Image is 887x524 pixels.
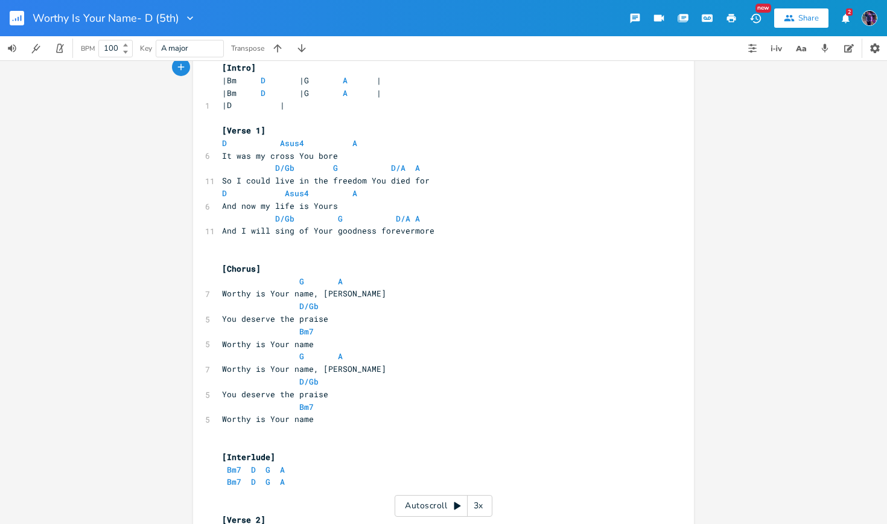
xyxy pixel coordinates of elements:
[81,45,95,52] div: BPM
[352,188,357,199] span: A
[846,8,853,16] div: 2
[299,326,314,337] span: Bm7
[222,62,256,73] span: [Intro]
[862,10,877,26] img: ngunthalian100
[798,13,819,24] div: Share
[280,476,285,487] span: A
[415,213,420,224] span: A
[468,495,489,517] div: 3x
[833,7,857,29] button: 2
[251,464,256,475] span: D
[222,88,381,98] span: |Bm |G |
[265,476,270,487] span: G
[333,162,338,173] span: G
[227,464,241,475] span: Bm7
[222,414,314,424] span: Worthy is Your name
[222,339,314,350] span: Worthy is Your name
[222,75,381,86] span: |Bm |G |
[299,301,319,312] span: D/Gb
[222,125,265,136] span: [Verse 1]
[280,138,304,149] span: Asus4
[33,13,179,24] span: Worthy Is Your Name- D (5th)
[140,45,152,52] div: Key
[222,389,328,400] span: You deserve the praise
[222,138,227,149] span: D
[391,162,405,173] span: D/A
[161,43,188,54] span: A major
[299,351,304,362] span: G
[338,276,343,287] span: A
[352,138,357,149] span: A
[231,45,264,52] div: Transpose
[261,75,265,86] span: D
[227,476,241,487] span: Bm7
[222,288,386,299] span: Worthy is Your name, [PERSON_NAME]
[755,4,771,13] div: New
[395,495,492,517] div: Autoscroll
[251,476,256,487] span: D
[343,75,348,86] span: A
[275,162,294,173] span: D/Gb
[280,464,285,475] span: A
[222,100,285,110] span: |D |
[285,188,309,199] span: Asus4
[338,351,343,362] span: A
[222,313,328,324] span: You deserve the praise
[275,213,294,224] span: D/Gb
[222,200,338,211] span: And now my life is Yours
[222,452,275,462] span: [Interlude]
[265,464,270,475] span: G
[415,162,420,173] span: A
[343,88,348,98] span: A
[222,363,386,374] span: Worthy is Your name, [PERSON_NAME]
[222,175,430,186] span: So I could live in the freedom You died for
[299,401,314,412] span: Bm7
[261,88,265,98] span: D
[396,213,410,224] span: D/A
[743,7,768,29] button: New
[222,150,338,161] span: It was my cross You bore
[222,188,227,199] span: D
[338,213,343,224] span: G
[299,376,319,387] span: D/Gb
[222,263,261,274] span: [Chorus]
[774,8,828,28] button: Share
[299,276,304,287] span: G
[222,225,434,236] span: And I will sing of Your goodness forevermore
